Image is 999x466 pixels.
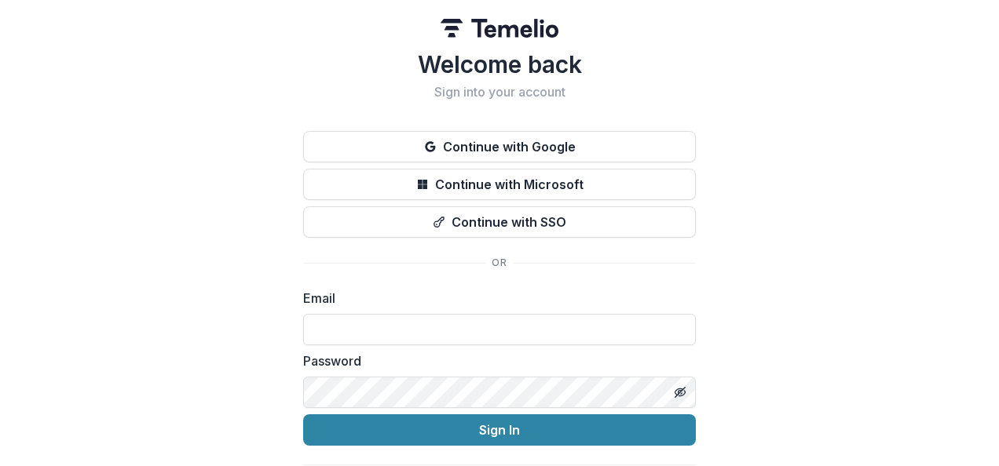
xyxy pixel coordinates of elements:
button: Continue with Google [303,131,696,162]
button: Continue with SSO [303,206,696,238]
img: Temelio [441,19,558,38]
button: Toggle password visibility [668,380,693,405]
label: Email [303,289,686,308]
button: Sign In [303,414,696,446]
h1: Welcome back [303,50,696,78]
h2: Sign into your account [303,85,696,100]
label: Password [303,351,686,370]
button: Continue with Microsoft [303,169,696,200]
